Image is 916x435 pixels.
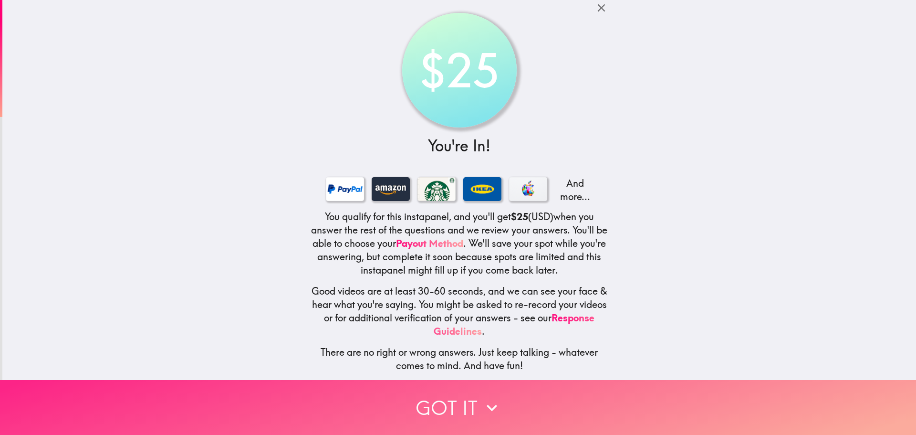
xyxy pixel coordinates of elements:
[402,13,517,127] div: $25
[311,210,608,277] h5: You qualify for this instapanel, and you'll get (USD) when you answer the rest of the questions a...
[555,177,593,203] p: And more...
[311,285,608,338] h5: Good videos are at least 30-60 seconds, and we can see your face & hear what you're saying. You m...
[396,237,463,249] a: Payout Method
[434,312,594,337] a: Response Guidelines
[311,346,608,372] h5: There are no right or wrong answers. Just keep talking - whatever comes to mind. And have fun!
[511,211,528,223] b: $25
[311,135,608,157] h3: You're In!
